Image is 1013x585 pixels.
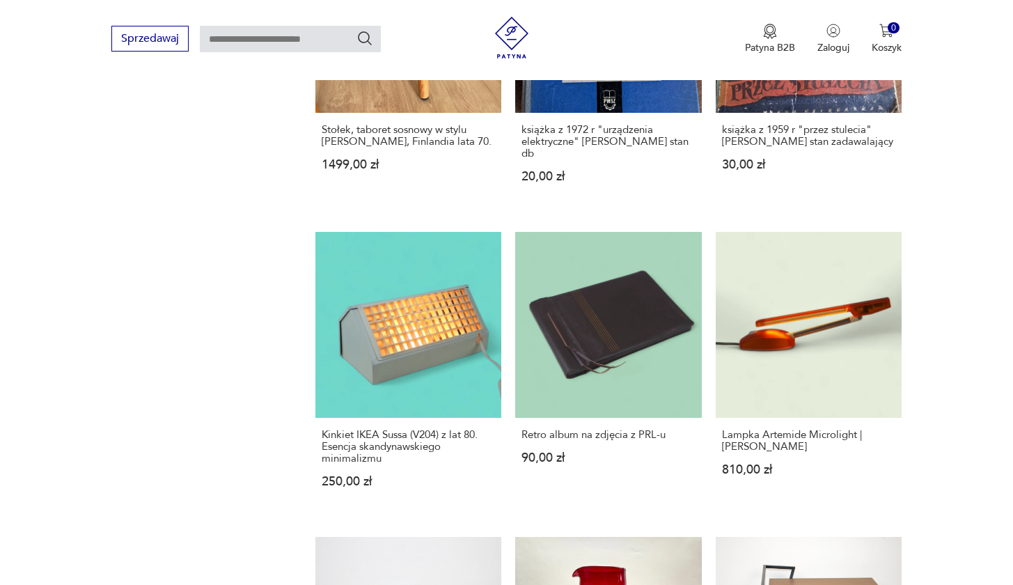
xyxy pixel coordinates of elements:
p: 20,00 zł [521,171,695,182]
a: Sprzedawaj [111,35,189,45]
img: Ikona medalu [763,24,777,39]
p: Zaloguj [817,41,849,54]
p: 810,00 zł [722,464,895,476]
div: 0 [888,22,900,34]
button: Sprzedawaj [111,26,189,52]
p: 250,00 zł [322,476,495,487]
a: Ikona medaluPatyna B2B [745,24,795,54]
p: Patyna B2B [745,41,795,54]
p: 30,00 zł [722,159,895,171]
img: Ikonka użytkownika [826,24,840,38]
a: Kinkiet IKEA Sussa (V204) z lat 80. Esencja skandynawskiego minimalizmuKinkiet IKEA Sussa (V204) ... [315,232,501,515]
button: Zaloguj [817,24,849,54]
a: Retro album na zdjęcia z PRL-uRetro album na zdjęcia z PRL-u90,00 zł [515,232,701,515]
img: Patyna - sklep z meblami i dekoracjami vintage [491,17,533,58]
p: 1499,00 zł [322,159,495,171]
h3: Stołek, taboret sosnowy w stylu [PERSON_NAME], Finlandia lata 70. [322,124,495,148]
a: Lampka Artemide Microlight | Ernesto GismondiLampka Artemide Microlight | [PERSON_NAME]810,00 zł [716,232,902,515]
h3: Kinkiet IKEA Sussa (V204) z lat 80. Esencja skandynawskiego minimalizmu [322,429,495,465]
button: 0Koszyk [872,24,902,54]
img: Ikona koszyka [879,24,893,38]
h3: książka z 1959 r "przez stulecia" [PERSON_NAME] stan zadawalający [722,124,895,148]
p: 90,00 zł [521,452,695,464]
p: Koszyk [872,41,902,54]
h3: Lampka Artemide Microlight | [PERSON_NAME] [722,429,895,453]
h3: Retro album na zdjęcia z PRL-u [521,429,695,441]
h3: książka z 1972 r "urządzenia elektryczne" [PERSON_NAME] stan db [521,124,695,159]
button: Patyna B2B [745,24,795,54]
button: Szukaj [356,30,373,47]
